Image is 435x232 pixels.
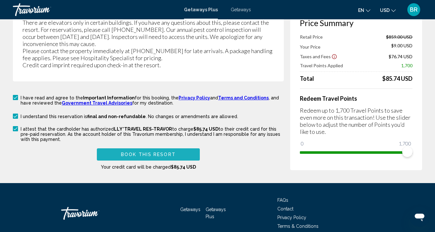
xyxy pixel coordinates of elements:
span: Your credit card will be charged [101,164,196,170]
a: Terms & Conditions [277,224,319,229]
a: Getaways Plus [184,7,218,12]
div: $85.74 USD [382,75,412,82]
span: $85.74 USD [193,126,218,132]
span: USD [380,8,390,13]
button: Book this Resort [97,148,200,160]
iframe: Botón para iniciar la ventana de mensajería [409,206,430,227]
h3: Price Summary [300,18,412,28]
span: Total [300,75,314,82]
span: Travel Points Applied [300,63,343,68]
p: I have read and agree to the for this booking, the and , and have reviewed the for my destination. [21,95,284,106]
p: I attest that the cardholder has authorized to charge to their credit card for this pre-paid rese... [21,126,284,142]
button: Change language [358,5,370,15]
button: User Menu [405,3,422,16]
span: $9.00 USD [391,43,412,50]
span: Taxes and Fees [300,53,331,59]
span: $85.74 USD [171,164,196,170]
a: Contact [277,206,293,211]
span: Book this Resort [121,152,176,157]
button: Show Taxes and Fees disclaimer [331,53,337,59]
span: en [358,8,364,13]
a: Getaways [180,207,200,212]
span: $859.00 USD [386,34,412,40]
a: Government Travel Advisories [62,100,132,106]
button: Show Taxes and Fees breakdown [300,53,337,60]
span: Retail Price [300,34,323,40]
a: Travorium [13,3,178,16]
h4: Redeem Travel Points [300,95,412,102]
a: Getaways [231,7,251,12]
a: Privacy Policy [277,215,306,220]
span: 1,700 [398,140,412,147]
span: Important Information [83,95,135,100]
p: Redeem up to 1,700 Travel Points to save even more on this transaction! Use the slider below to a... [300,107,412,135]
span: $76.74 USD [389,53,412,59]
a: Terms and Conditions [218,95,269,100]
span: Your Price [300,44,320,50]
span: BR [410,6,418,13]
button: Change currency [380,5,396,15]
span: LLY*TRAVEL RES-TRAVOR [114,126,172,132]
span: 1,700 [401,63,412,68]
p: I understand this reservation is . No changes or amendments are allowed. [21,114,238,119]
a: Privacy Policy [179,95,210,100]
a: FAQs [277,198,288,203]
span: 0 [300,140,305,147]
span: final and non-refundable [87,114,146,119]
a: Getaways Plus [206,207,226,219]
a: Travorium [61,204,125,223]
